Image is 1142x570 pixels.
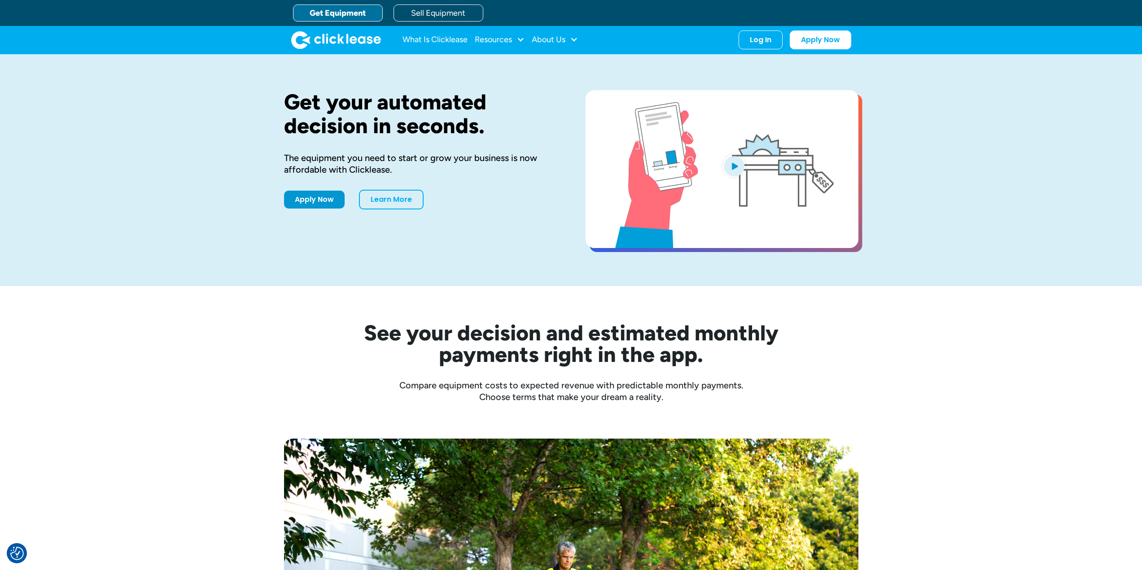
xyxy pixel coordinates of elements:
[10,547,24,560] img: Revisit consent button
[394,4,483,22] a: Sell Equipment
[320,322,823,365] h2: See your decision and estimated monthly payments right in the app.
[284,379,858,403] div: Compare equipment costs to expected revenue with predictable monthly payments. Choose terms that ...
[475,31,525,49] div: Resources
[532,31,578,49] div: About Us
[359,190,424,209] a: Learn More
[586,90,858,248] a: open lightbox
[750,35,771,44] div: Log In
[284,152,557,175] div: The equipment you need to start or grow your business is now affordable with Clicklease.
[291,31,381,49] img: Clicklease logo
[284,191,345,209] a: Apply Now
[291,31,381,49] a: home
[722,153,746,178] img: Blue play button logo on a light blue circular background
[403,31,468,49] a: What Is Clicklease
[293,4,383,22] a: Get Equipment
[790,30,851,49] a: Apply Now
[284,90,557,138] h1: Get your automated decision in seconds.
[10,547,24,560] button: Consent Preferences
